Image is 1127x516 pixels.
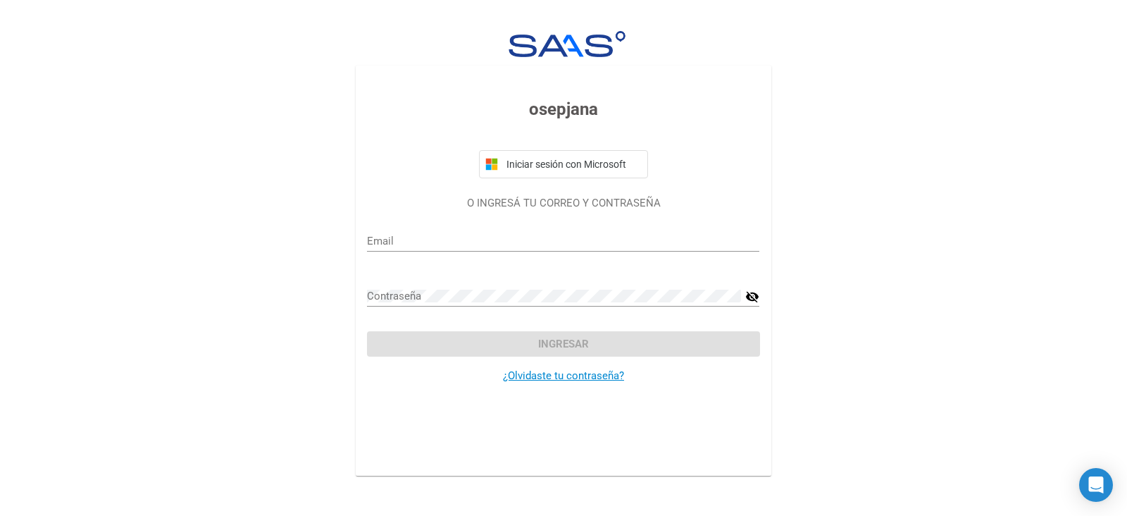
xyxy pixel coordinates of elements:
[503,369,624,382] a: ¿Olvidaste tu contraseña?
[367,331,759,357] button: Ingresar
[504,159,642,170] span: Iniciar sesión con Microsoft
[538,338,589,350] span: Ingresar
[367,195,759,211] p: O INGRESÁ TU CORREO Y CONTRASEÑA
[1079,468,1113,502] div: Open Intercom Messenger
[367,97,759,122] h3: osepjana
[479,150,648,178] button: Iniciar sesión con Microsoft
[745,288,759,305] mat-icon: visibility_off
